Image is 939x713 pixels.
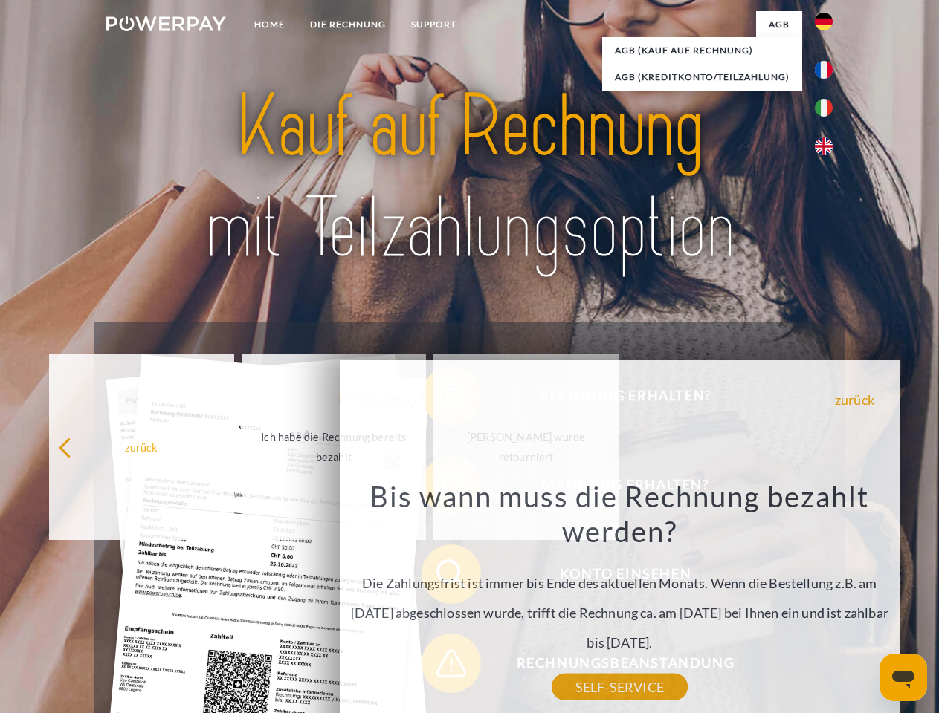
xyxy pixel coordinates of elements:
a: SUPPORT [398,11,469,38]
div: Die Zahlungsfrist ist immer bis Ende des aktuellen Monats. Wenn die Bestellung z.B. am [DATE] abg... [348,478,891,687]
div: Ich habe die Rechnung bereits bezahlt [251,427,418,467]
div: zurück [58,437,225,457]
img: title-powerpay_de.svg [142,71,797,284]
a: AGB (Kreditkonto/Teilzahlung) [602,64,802,91]
iframe: Schaltfläche zum Öffnen des Messaging-Fensters [880,654,927,701]
a: SELF-SERVICE [552,674,688,700]
h3: Bis wann muss die Rechnung bezahlt werden? [348,478,891,550]
a: AGB (Kauf auf Rechnung) [602,37,802,64]
a: DIE RECHNUNG [297,11,398,38]
a: agb [756,11,802,38]
img: fr [815,61,833,79]
img: it [815,99,833,117]
img: de [815,13,833,30]
a: zurück [835,393,874,406]
img: logo-powerpay-white.svg [106,16,226,31]
a: Home [242,11,297,38]
img: en [815,137,833,155]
